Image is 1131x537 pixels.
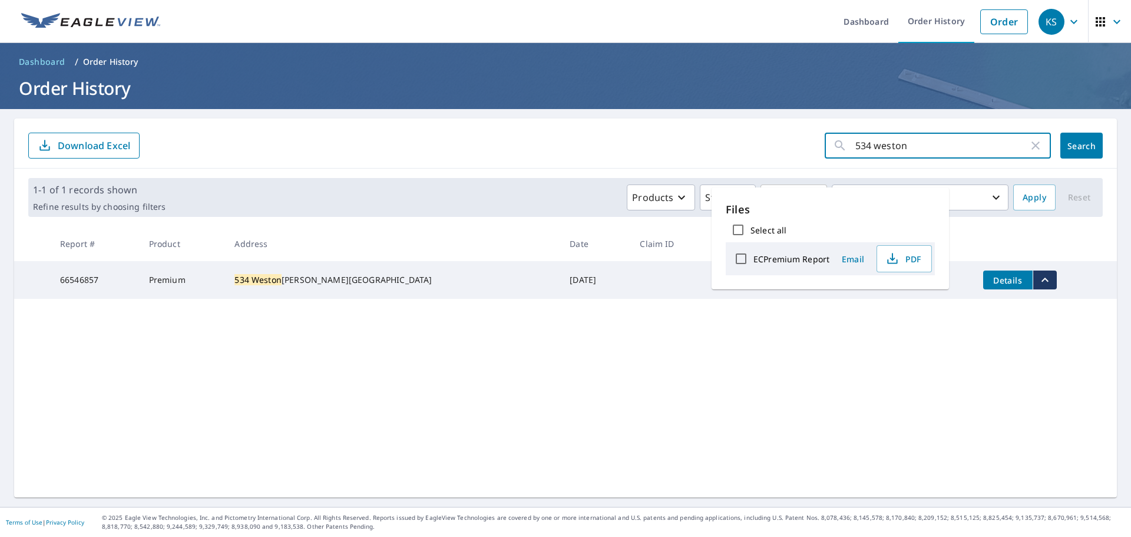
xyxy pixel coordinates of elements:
button: detailsBtn-66546857 [983,271,1033,289]
button: Download Excel [28,133,140,159]
p: © 2025 Eagle View Technologies, Inc. and Pictometry International Corp. All Rights Reserved. Repo... [102,513,1125,531]
a: Order [980,9,1028,34]
span: Apply [1023,190,1046,205]
button: Products [627,185,695,210]
th: Claim ID [630,226,713,261]
p: Download Excel [58,139,130,152]
td: 66546857 [51,261,140,299]
h1: Order History [14,76,1117,100]
a: Terms of Use [6,518,42,526]
p: | [6,519,84,526]
span: Email [839,253,867,265]
p: Refine results by choosing filters [33,202,166,212]
p: Order History [83,56,138,68]
span: Search [1070,140,1093,151]
button: Apply [1013,185,1056,210]
span: PDF [884,252,922,266]
label: Select all [750,225,786,236]
p: 1-1 of 1 records shown [33,183,166,197]
button: PDF [877,245,932,272]
a: Privacy Policy [46,518,84,526]
button: Status [700,185,756,210]
span: Dashboard [19,56,65,68]
img: EV Logo [21,13,160,31]
th: Date [560,226,630,261]
p: Files [726,202,935,218]
a: Dashboard [14,52,70,71]
input: Address, Report #, Claim ID, etc. [855,129,1029,162]
p: Products [632,190,673,205]
button: Search [1060,133,1103,159]
div: [PERSON_NAME][GEOGRAPHIC_DATA] [234,274,551,286]
th: Product [140,226,226,261]
p: Status [705,190,734,205]
td: Premium [140,261,226,299]
mark: 534 Weston [234,274,282,285]
li: / [75,55,78,69]
button: Last year [832,185,1008,210]
th: Report # [51,226,140,261]
button: Email [834,250,872,268]
span: Details [990,275,1026,286]
button: filesDropdownBtn-66546857 [1033,271,1057,289]
td: [DATE] [560,261,630,299]
nav: breadcrumb [14,52,1117,71]
th: Address [225,226,560,261]
label: ECPremium Report [753,253,829,265]
button: Orgs [760,185,827,210]
div: KS [1039,9,1064,35]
